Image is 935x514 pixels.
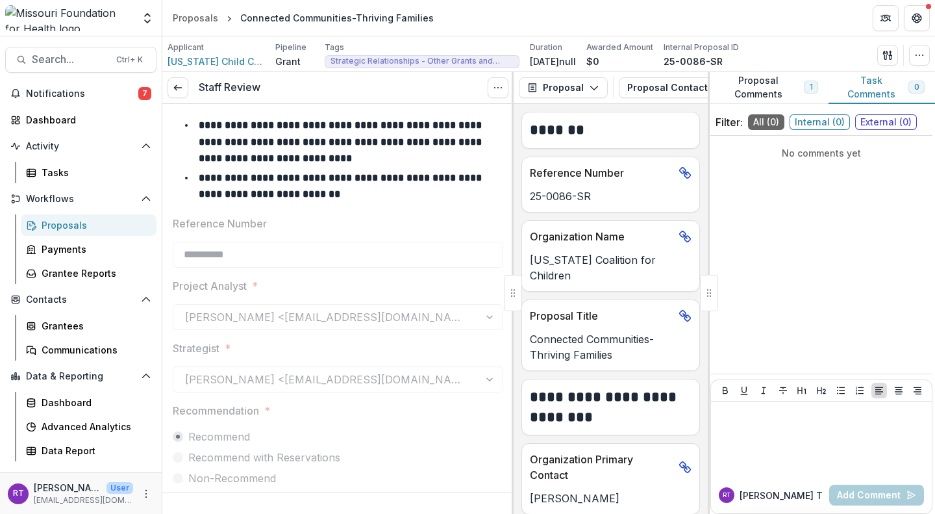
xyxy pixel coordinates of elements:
img: Missouri Foundation for Health logo [5,5,133,31]
div: Communications [42,343,146,357]
p: Filter: [716,114,743,130]
p: [PERSON_NAME] T [740,489,823,502]
span: Recommend with Reservations [188,450,340,465]
p: Duration [530,42,562,53]
p: $0 [586,55,599,68]
p: Organization Name [530,229,673,244]
button: Add Comment [829,485,924,506]
div: Dashboard [42,396,146,409]
button: Open Activity [5,136,156,157]
div: Advanced Analytics [42,420,146,433]
div: Reana Thomas [13,489,24,498]
span: Search... [32,53,108,66]
button: Task Comments [829,72,935,104]
div: Grantees [42,319,146,333]
button: Align Left [871,383,887,398]
span: Workflows [26,194,136,205]
p: Proposal Title [530,308,673,324]
span: Activity [26,141,136,152]
p: Reference Number [173,216,267,231]
nav: breadcrumb [168,8,439,27]
span: Non-Recommend [188,470,276,486]
span: Internal ( 0 ) [790,114,850,130]
button: Bold [717,383,733,398]
p: Connected Communities-Thriving Families [530,331,692,363]
div: Tasks [42,166,146,179]
p: Pipeline [275,42,306,53]
span: Contacts [26,294,136,305]
button: Ordered List [852,383,867,398]
span: External ( 0 ) [855,114,917,130]
a: [US_STATE] Child Care Association [168,55,265,68]
button: Strike [775,383,791,398]
span: Strategic Relationships - Other Grants and Contracts [330,57,514,66]
p: [PERSON_NAME] [530,491,692,506]
a: Payments [21,238,156,260]
button: Align Right [910,383,925,398]
p: Organization Primary Contact [530,452,673,483]
p: [US_STATE] Coalition for Children [530,252,692,283]
button: Proposal Contact Information [619,77,804,98]
button: Open Workflows [5,188,156,209]
p: Project Analyst [173,278,247,294]
p: Recommendation [173,403,259,418]
p: Strategist [173,341,219,356]
span: Data & Reporting [26,371,136,382]
button: Proposal [519,77,608,98]
p: 25-0086-SR [530,188,692,204]
button: Get Help [904,5,930,31]
button: Proposal Comments [708,72,829,104]
div: Connected Communities-Thriving Families [240,11,434,25]
a: Dashboard [21,392,156,413]
a: Data Report [21,440,156,461]
div: Ctrl + K [114,53,145,67]
p: Awarded Amount [586,42,653,53]
button: Notifications7 [5,83,156,104]
button: Bullet List [833,383,849,398]
p: Grant [275,55,301,68]
p: 25-0086-SR [664,55,723,68]
a: Grantees [21,315,156,337]
h3: Staff Review [199,81,260,94]
div: Payments [42,242,146,256]
button: Italicize [756,383,771,398]
span: Recommend [188,429,250,444]
p: Reference Number [530,165,673,181]
button: Align Center [891,383,906,398]
button: More [138,486,154,502]
span: All ( 0 ) [748,114,784,130]
a: Proposals [21,214,156,236]
p: [DATE]null [530,55,576,68]
p: [PERSON_NAME] [34,481,101,495]
p: User [106,482,133,494]
button: Partners [873,5,899,31]
button: Open entity switcher [138,5,156,31]
button: Search... [5,47,156,73]
a: Dashboard [5,109,156,131]
a: Grantee Reports [21,263,156,284]
p: Applicant [168,42,204,53]
p: Internal Proposal ID [664,42,739,53]
a: Proposals [168,8,223,27]
p: Tags [325,42,344,53]
div: Data Report [42,444,146,457]
a: Advanced Analytics [21,416,156,437]
span: 0 [914,83,919,92]
div: Reana Thomas [723,492,731,498]
span: Notifications [26,88,138,99]
p: [EMAIL_ADDRESS][DOMAIN_NAME] [34,495,133,506]
span: 7 [138,87,151,100]
button: Heading 2 [814,383,829,398]
span: Informational Review Only [188,491,319,507]
div: Proposals [173,11,218,25]
div: Grantee Reports [42,266,146,280]
span: 1 [810,83,812,92]
button: Heading 1 [794,383,810,398]
button: Open Data & Reporting [5,366,156,387]
a: Tasks [21,162,156,183]
button: Underline [736,383,752,398]
a: Communications [21,339,156,361]
div: Proposals [42,218,146,232]
div: Dashboard [26,113,146,127]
